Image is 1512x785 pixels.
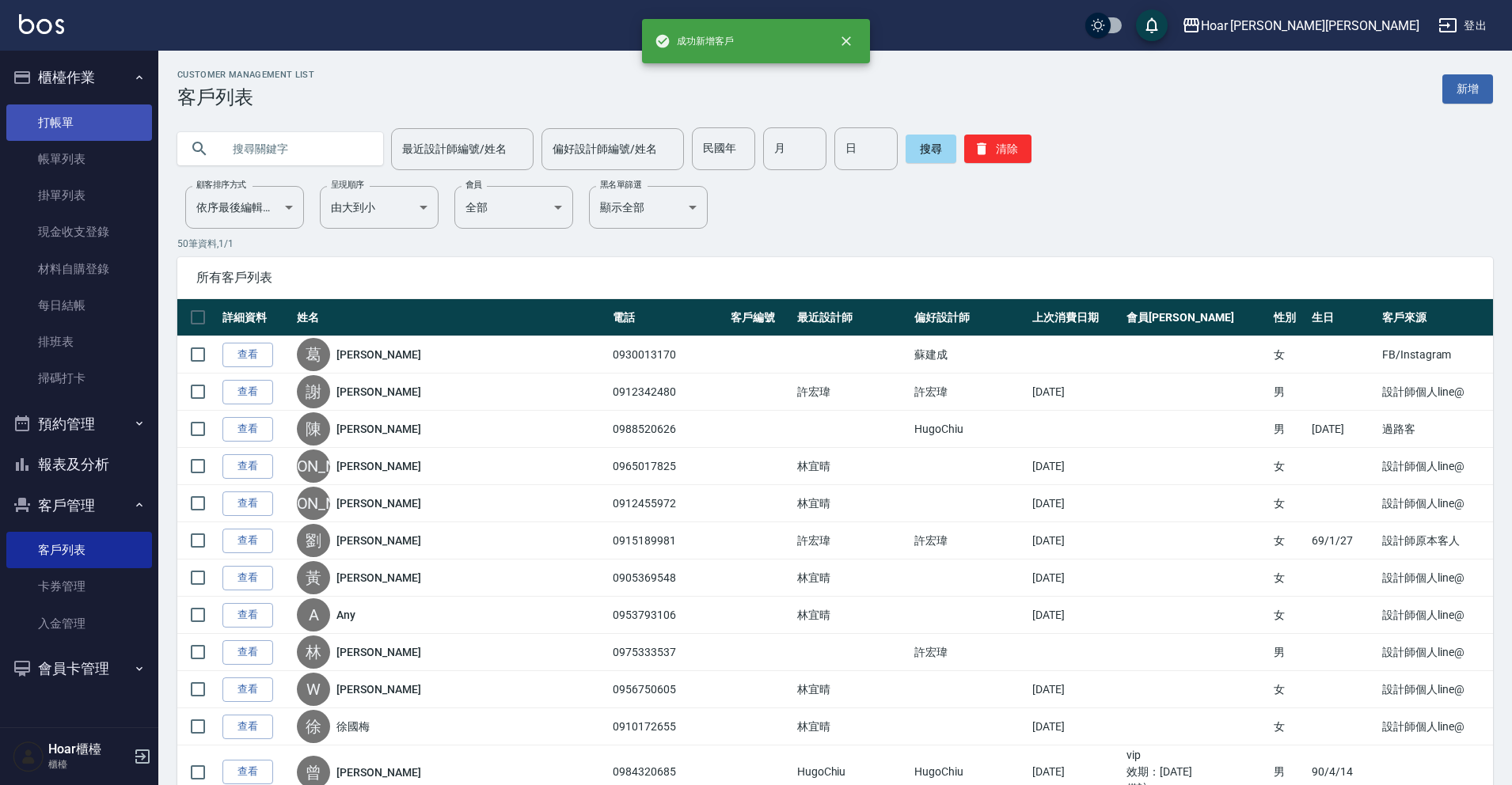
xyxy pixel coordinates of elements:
th: 客戶編號 [727,299,793,336]
label: 呈現順序 [331,179,364,191]
button: 會員卡管理 [6,648,152,689]
a: 查看 [222,603,273,628]
td: 女 [1270,448,1308,485]
td: [DATE] [1028,522,1123,559]
a: [PERSON_NAME] [336,458,420,474]
td: 男 [1270,634,1308,671]
a: 查看 [222,343,273,367]
h5: Hoar櫃檯 [48,741,129,757]
div: Hoar [PERSON_NAME][PERSON_NAME] [1201,16,1419,36]
ul: 效期： [DATE] [1126,764,1265,780]
div: 葛 [297,338,330,371]
td: 0912342480 [609,374,727,411]
a: 新增 [1442,74,1493,104]
th: 上次消費日期 [1028,299,1123,336]
div: 顯示全部 [589,186,708,229]
button: 客戶管理 [6,485,152,526]
button: 櫃檯作業 [6,57,152,98]
td: 0953793106 [609,597,727,634]
h2: Customer Management List [177,70,314,80]
td: 設計師原本客人 [1378,522,1493,559]
label: 會員 [465,179,482,191]
img: Person [13,741,44,772]
a: 打帳單 [6,104,152,141]
td: 設計師個人line@ [1378,374,1493,411]
button: 預約管理 [6,404,152,445]
td: 女 [1270,522,1308,559]
td: 女 [1270,708,1308,745]
td: 設計師個人line@ [1378,671,1493,708]
td: 設計師個人line@ [1378,597,1493,634]
a: [PERSON_NAME] [336,570,420,586]
input: 搜尋關鍵字 [222,127,370,170]
img: Logo [19,14,64,34]
td: 女 [1270,597,1308,634]
td: 女 [1270,671,1308,708]
td: [DATE] [1028,374,1123,411]
td: 0910172655 [609,708,727,745]
label: 顧客排序方式 [196,179,246,191]
th: 最近設計師 [793,299,911,336]
td: 0975333537 [609,634,727,671]
a: [PERSON_NAME] [336,681,420,697]
a: 查看 [222,715,273,739]
td: 0988520626 [609,411,727,448]
td: [DATE] [1028,559,1123,597]
td: 林宜晴 [793,597,911,634]
a: 客戶列表 [6,532,152,568]
div: 劉 [297,524,330,557]
td: 許宏瑋 [910,522,1028,559]
h3: 客戶列表 [177,86,314,108]
td: 69/1/27 [1308,522,1378,559]
td: 女 [1270,559,1308,597]
td: 男 [1270,411,1308,448]
td: [DATE] [1028,485,1123,522]
a: 查看 [222,529,273,553]
div: 徐 [297,710,330,743]
td: 設計師個人line@ [1378,485,1493,522]
a: 查看 [222,640,273,665]
td: 0915189981 [609,522,727,559]
td: 0930013170 [609,336,727,374]
div: 謝 [297,375,330,408]
div: 陳 [297,412,330,446]
td: [DATE] [1028,708,1123,745]
label: 黑名單篩選 [600,179,641,191]
a: 徐國梅 [336,719,370,734]
a: 掃碼打卡 [6,360,152,396]
span: 所有客戶列表 [196,270,1474,286]
a: [PERSON_NAME] [336,533,420,548]
a: 卡券管理 [6,568,152,605]
p: 櫃檯 [48,757,129,772]
td: 許宏瑋 [793,522,911,559]
td: [DATE] [1028,597,1123,634]
th: 電話 [609,299,727,336]
a: 帳單列表 [6,141,152,177]
span: 成功新增客戶 [655,33,734,49]
div: 林 [297,635,330,669]
button: 搜尋 [906,135,956,163]
a: 查看 [222,454,273,479]
td: 0965017825 [609,448,727,485]
div: 全部 [454,186,573,229]
div: [PERSON_NAME] [297,449,330,483]
a: [PERSON_NAME] [336,644,420,660]
td: 0905369548 [609,559,727,597]
td: 林宜晴 [793,708,911,745]
th: 會員[PERSON_NAME] [1123,299,1269,336]
a: 材料自購登錄 [6,251,152,287]
a: 現金收支登錄 [6,214,152,250]
td: 林宜晴 [793,448,911,485]
div: A [297,598,330,631]
a: 查看 [222,380,273,404]
td: 蘇建成 [910,336,1028,374]
th: 客戶來源 [1378,299,1493,336]
button: 登出 [1432,11,1493,40]
a: 查看 [222,677,273,702]
td: 0912455972 [609,485,727,522]
td: 0956750605 [609,671,727,708]
a: Any [336,607,355,623]
td: 設計師個人line@ [1378,448,1493,485]
th: 生日 [1308,299,1378,336]
th: 性別 [1270,299,1308,336]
